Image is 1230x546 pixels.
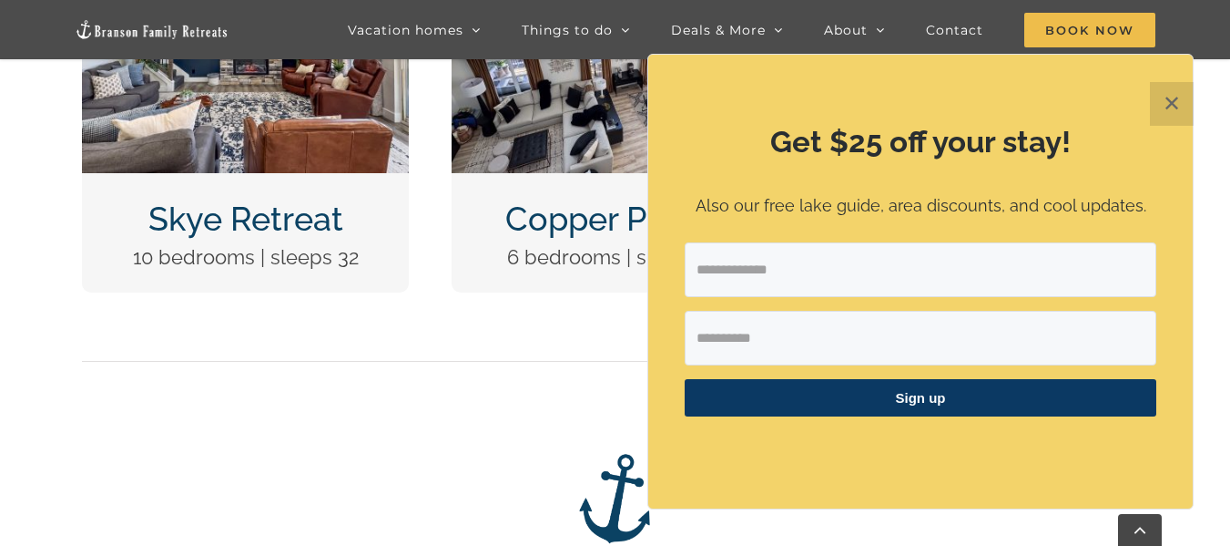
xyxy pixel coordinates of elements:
a: Skye Retreat [148,200,343,238]
input: Email Address [685,242,1156,297]
p: ​ [685,439,1156,458]
span: Deals & More [671,24,766,36]
img: Branson Family Retreats Logo [75,19,229,40]
span: Vacation homes [348,24,463,36]
img: Branson Family Retreats – anchor logo [569,453,660,544]
span: Contact [926,24,983,36]
span: Things to do [522,24,613,36]
p: Also our free lake guide, area discounts, and cool updates. [685,193,1156,220]
h2: Get $25 off your stay! [685,121,1156,163]
p: 6 bedrooms | sleeps 12 [468,242,762,273]
input: First Name [685,311,1156,366]
p: 10 bedrooms | sleeps 32 [98,242,392,273]
span: About [824,24,868,36]
span: Book Now [1024,13,1155,47]
button: Sign up [685,379,1156,417]
button: Close [1150,82,1194,126]
a: Copper Pointe [505,200,724,238]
